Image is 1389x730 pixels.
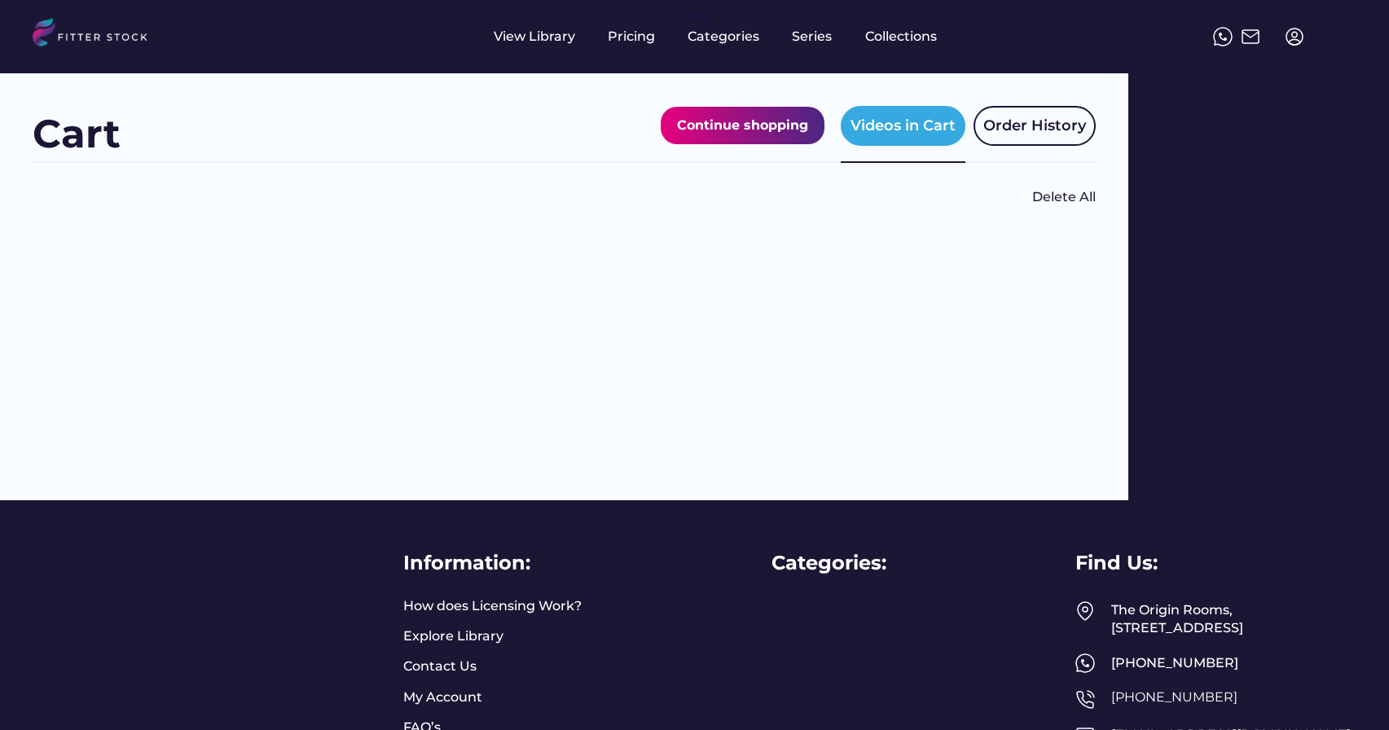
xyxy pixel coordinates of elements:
div: Categories: [771,549,886,577]
a: How does Licensing Work? [403,597,582,615]
a: Explore Library [403,627,503,645]
div: Series [792,28,833,46]
div: Collections [865,28,937,46]
a: [PHONE_NUMBER] [1111,689,1237,705]
div: Information: [403,549,530,577]
img: yH5BAEAAAAALAAAAAABAAEAAAIBRAA7 [1329,27,1348,46]
img: meteor-icons_whatsapp%20%281%29.svg [1213,27,1233,46]
img: meteor-icons_whatsapp%20%281%29.svg [1075,653,1095,673]
img: profile-circle.svg [1285,27,1304,46]
div: Order History [983,116,1086,136]
div: Continue shopping [677,115,808,136]
div: Find Us: [1075,549,1158,577]
div: [PHONE_NUMBER] [1111,654,1356,672]
div: Videos in Cart [851,116,956,136]
img: LOGO.svg [33,18,161,51]
a: My Account [403,688,482,706]
div: Cart [33,107,121,161]
div: View Library [494,28,575,46]
img: yH5BAEAAAAALAAAAAABAAEAAAIBRAA7 [187,27,207,46]
div: Categories [688,28,759,46]
div: The Origin Rooms, [STREET_ADDRESS] [1111,601,1356,638]
div: fvck [688,8,709,24]
a: Contact Us [403,657,477,675]
img: Frame%2051.svg [1241,27,1260,46]
img: yH5BAEAAAAALAAAAAABAAEAAAIBRAA7 [1000,181,1032,213]
div: Pricing [608,28,655,46]
div: Delete All [1032,188,1096,206]
img: yH5BAEAAAAALAAAAAABAAEAAAIBRAA7 [33,549,214,630]
img: Frame%2050.svg [1075,689,1095,709]
img: Frame%2049.svg [1075,601,1095,621]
